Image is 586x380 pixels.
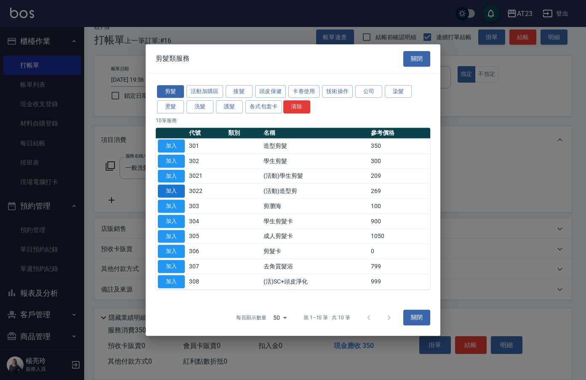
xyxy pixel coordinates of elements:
[158,260,185,273] button: 加入
[261,169,369,184] td: (活動)學生剪髮
[158,170,185,183] button: 加入
[187,128,226,139] th: 代號
[369,128,430,139] th: 參考價格
[261,274,369,289] td: (活)SC+頭皮淨化
[187,214,226,229] td: 304
[369,244,430,259] td: 0
[369,184,430,199] td: 269
[322,85,353,98] button: 技術操作
[226,85,253,98] button: 接髮
[261,184,369,199] td: (活動)造型剪
[283,100,310,113] button: 清除
[369,199,430,214] td: 100
[245,100,282,113] button: 各式包套卡
[186,85,223,98] button: 活動加購區
[261,244,369,259] td: 剪髮卡
[187,244,226,259] td: 306
[236,314,266,321] p: 每頁顯示數量
[157,85,184,98] button: 剪髮
[369,139,430,154] td: 350
[187,139,226,154] td: 301
[158,200,185,213] button: 加入
[158,230,185,243] button: 加入
[261,199,369,214] td: 剪瀏海
[369,259,430,274] td: 799
[187,184,226,199] td: 3022
[156,117,430,124] p: 10 筆服務
[187,259,226,274] td: 307
[158,155,185,168] button: 加入
[304,314,350,321] p: 第 1–10 筆 共 10 筆
[187,229,226,244] td: 305
[158,215,185,228] button: 加入
[261,259,369,274] td: 去角質髮浴
[226,128,261,139] th: 類別
[261,139,369,154] td: 造型剪髮
[186,100,213,113] button: 洗髮
[158,245,185,258] button: 加入
[261,214,369,229] td: 學生剪髮卡
[369,153,430,169] td: 300
[369,274,430,289] td: 999
[369,169,430,184] td: 209
[369,214,430,229] td: 900
[261,229,369,244] td: 成人剪髮卡
[187,153,226,169] td: 302
[403,51,430,67] button: 關閉
[261,153,369,169] td: 學生剪髮
[158,275,185,288] button: 加入
[355,85,382,98] button: 公司
[288,85,320,98] button: 卡卷使用
[187,274,226,289] td: 308
[270,306,290,329] div: 50
[369,229,430,244] td: 1050
[187,199,226,214] td: 303
[403,310,430,326] button: 關閉
[158,185,185,198] button: 加入
[261,128,369,139] th: 名稱
[187,169,226,184] td: 3021
[255,85,286,98] button: 頭皮保健
[216,100,243,113] button: 護髮
[157,100,184,113] button: 燙髮
[385,85,412,98] button: 染髮
[156,54,189,63] span: 剪髮類服務
[158,139,185,153] button: 加入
